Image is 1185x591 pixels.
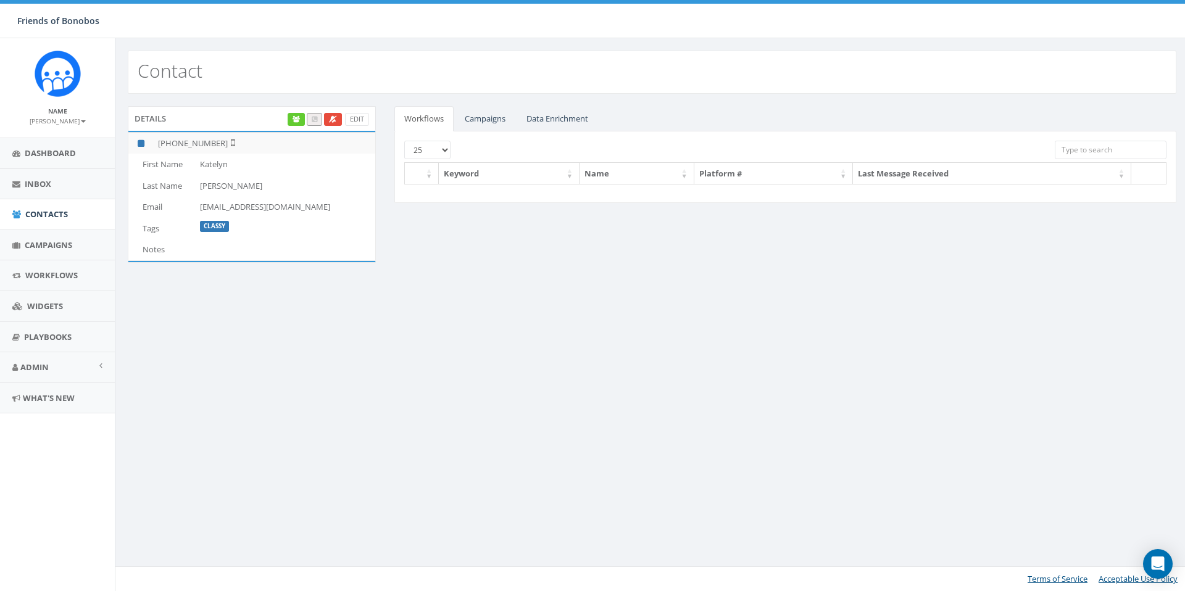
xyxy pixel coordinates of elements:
[20,362,49,373] span: Admin
[288,113,305,126] a: Enrich Contact
[228,138,235,147] i: Not Validated
[345,113,369,126] a: Edit
[324,113,342,126] a: Opt Out Contact
[312,114,317,123] span: Call this contact by routing a call through the phone number listed in your profile.
[1055,141,1166,159] input: Type to search
[517,106,598,131] a: Data Enrichment
[138,139,144,147] i: This phone number is subscribed and will receive texts.
[1028,573,1087,584] a: Terms of Service
[580,163,694,184] th: Name
[853,163,1131,184] th: Last Message Received
[128,106,376,131] div: Details
[1099,573,1178,584] a: Acceptable Use Policy
[1143,549,1173,579] div: Open Intercom Messenger
[455,106,515,131] a: Campaigns
[48,107,67,115] small: Name
[27,300,63,312] span: Widgets
[128,154,195,175] td: First Name
[30,117,86,125] small: [PERSON_NAME]
[25,270,78,281] span: Workflows
[128,239,195,260] td: Notes
[138,60,202,81] h2: Contact
[30,115,86,126] a: [PERSON_NAME]
[25,209,68,220] span: Contacts
[35,51,81,97] img: Rally_Corp_Icon.png
[128,196,195,218] td: Email
[24,331,72,342] span: Playbooks
[25,178,51,189] span: Inbox
[25,239,72,250] span: Campaigns
[394,106,454,131] a: Workflows
[17,15,99,27] span: Friends of Bonobos
[694,163,854,184] th: Platform #
[128,175,195,197] td: Last Name
[128,218,195,239] td: Tags
[439,163,580,184] th: Keyword
[200,221,229,232] label: classy
[23,392,75,403] span: What's New
[195,175,375,197] td: [PERSON_NAME]
[25,147,76,159] span: Dashboard
[195,154,375,175] td: Katelyn
[195,196,375,218] td: [EMAIL_ADDRESS][DOMAIN_NAME]
[153,132,375,154] td: [PHONE_NUMBER]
